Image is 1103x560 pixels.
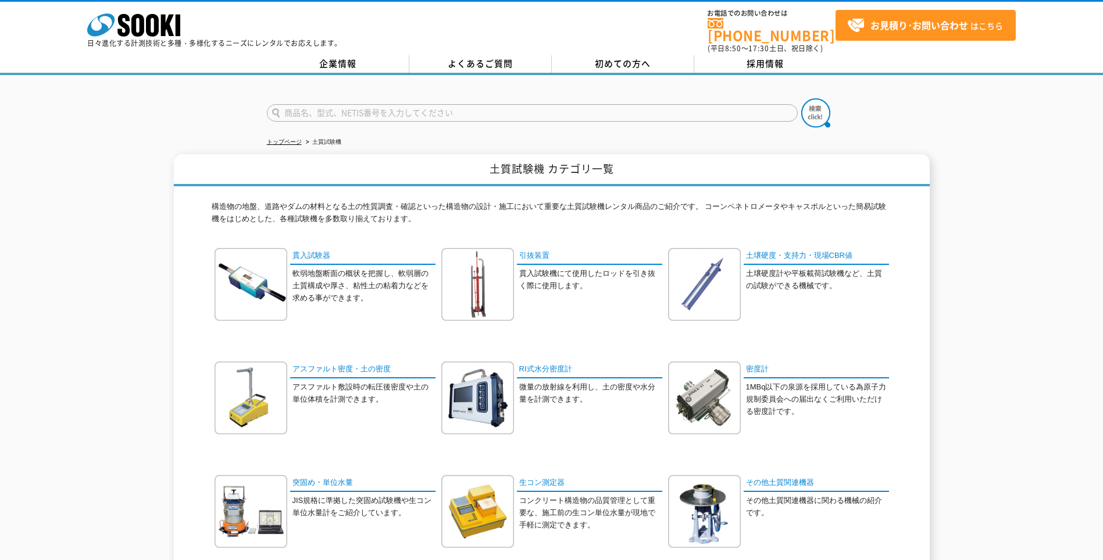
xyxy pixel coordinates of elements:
p: 軟弱地盤断面の概状を把握し、軟弱層の土質構成や厚さ、粘性土の粘着力などを求める事ができます。 [292,268,436,304]
img: RI式水分密度計 [441,361,514,434]
a: 貫入試験器 [290,248,436,265]
a: 引抜装置 [517,248,662,265]
p: 日々進化する計測技術と多種・多様化するニーズにレンタルでお応えします。 [87,40,342,47]
a: 密度計 [744,361,889,378]
span: 初めての方へ [595,57,651,70]
img: 密度計 [668,361,741,434]
a: 土壌硬度・支持力・現場CBR値 [744,248,889,265]
img: btn_search.png [801,98,830,127]
span: はこちら [847,17,1003,34]
p: その他土質関連機器に関わる機械の紹介です。 [746,495,889,519]
img: 引抜装置 [441,248,514,321]
a: アスファルト密度・土の密度 [290,361,436,378]
img: 突固め・単位水量 [215,475,287,548]
p: アスファルト敷設時の転圧後密度や土の単位体積を計測できます。 [292,381,436,406]
a: お見積り･お問い合わせはこちら [836,10,1016,41]
a: 初めての方へ [552,55,694,73]
li: 土質試験機 [304,136,341,148]
img: 生コン測定器 [441,475,514,548]
img: 土壌硬度・支持力・現場CBR値 [668,248,741,321]
a: 突固め・単位水量 [290,475,436,492]
a: よくあるご質問 [409,55,552,73]
p: 1MBq以下の泉源を採用している為原子力規制委員会への届出なくご利用いただける密度計です。 [746,381,889,417]
a: [PHONE_NUMBER] [708,18,836,42]
span: お電話でのお問い合わせは [708,10,836,17]
span: (平日 ～ 土日、祝日除く) [708,43,823,54]
img: 貫入試験器 [215,248,287,321]
strong: お見積り･お問い合わせ [870,18,968,32]
a: 採用情報 [694,55,837,73]
a: 生コン測定器 [517,475,662,492]
p: 微量の放射線を利用し、土の密度や水分量を計測できます。 [519,381,662,406]
span: 17:30 [748,43,769,54]
a: トップページ [267,139,302,145]
a: その他土質関連機器 [744,475,889,492]
p: JIS規格に準拠した突固め試験機や生コン単位水量計をご紹介しています。 [292,495,436,519]
p: 土壌硬度計や平板載荷試験機など、土質の試験ができる機械です。 [746,268,889,292]
input: 商品名、型式、NETIS番号を入力してください [267,104,798,122]
span: 8:50 [725,43,741,54]
p: コンクリート構造物の品質管理として重要な、施工前の生コン単位水量が現地で手軽に測定できます。 [519,495,662,531]
a: 企業情報 [267,55,409,73]
p: 構造物の地盤、道路やダムの材料となる土の性質調査・確認といった構造物の設計・施工において重要な土質試験機レンタル商品のご紹介です。 コーンペネトロメータやキャスポルといった簡易試験機をはじめとし... [212,201,892,231]
img: その他土質関連機器 [668,475,741,548]
img: アスファルト密度・土の密度 [215,361,287,434]
p: 貫入試験機にて使用したロッドを引き抜く際に使用します。 [519,268,662,292]
h1: 土質試験機 カテゴリ一覧 [174,154,930,186]
a: RI式水分密度計 [517,361,662,378]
